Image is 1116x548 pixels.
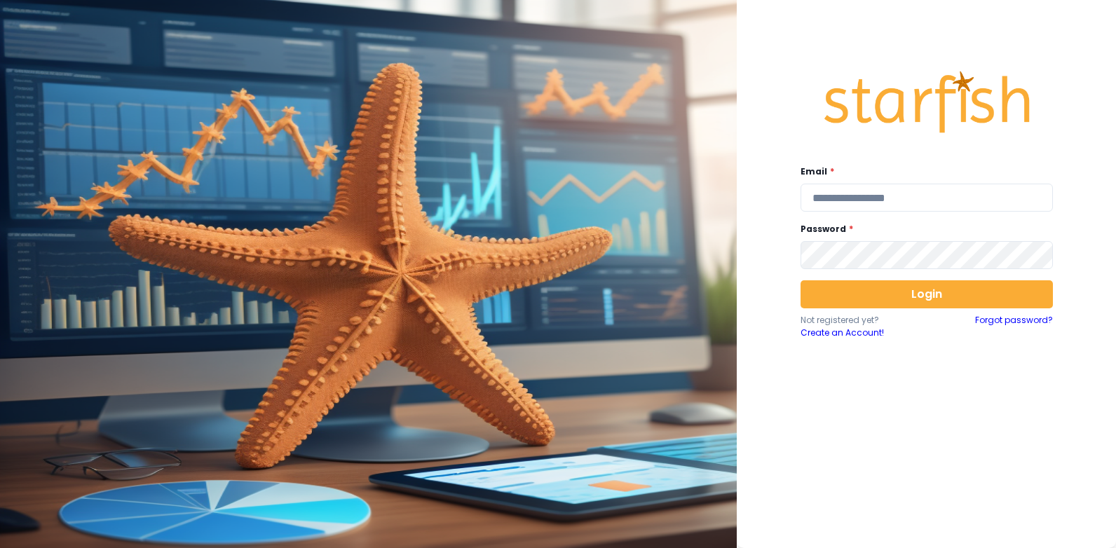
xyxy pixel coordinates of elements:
[801,327,927,339] a: Create an Account!
[801,165,1044,178] label: Email
[975,314,1053,339] a: Forgot password?
[801,280,1053,308] button: Login
[801,223,1044,235] label: Password
[822,58,1032,146] img: Logo.42cb71d561138c82c4ab.png
[801,314,927,327] p: Not registered yet?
